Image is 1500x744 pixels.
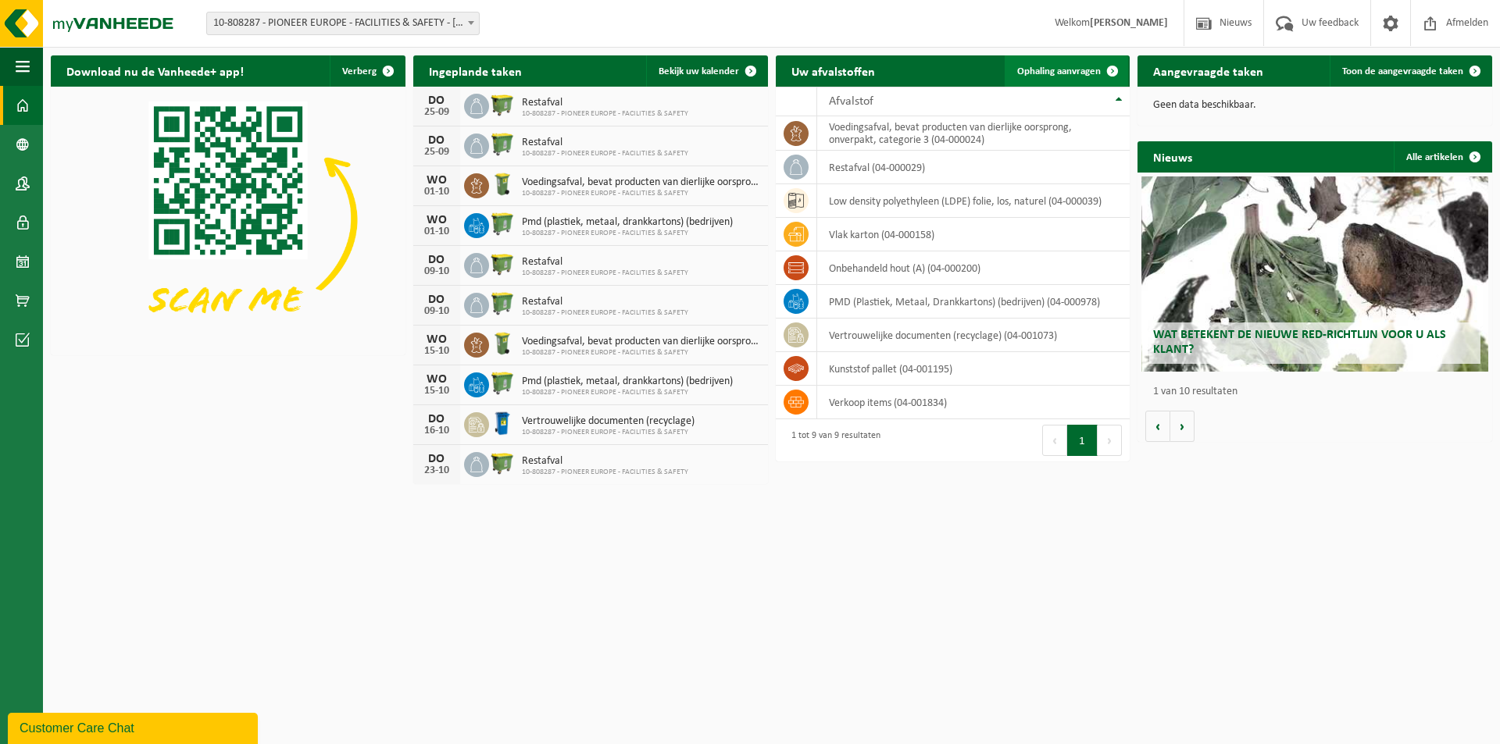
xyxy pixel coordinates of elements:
div: 01-10 [421,187,452,198]
img: WB-0770-HPE-GN-50 [489,370,516,397]
button: Verberg [330,55,404,87]
td: onbehandeld hout (A) (04-000200) [817,251,1130,285]
span: Vertrouwelijke documenten (recyclage) [522,415,695,428]
p: 1 van 10 resultaten [1153,386,1484,397]
h2: Nieuws [1137,141,1208,172]
td: verkoop items (04-001834) [817,386,1130,419]
span: Verberg [342,66,377,77]
img: Download de VHEPlus App [51,87,405,352]
span: Restafval [522,256,688,269]
span: Restafval [522,97,688,109]
span: 10-808287 - PIONEER EUROPE - FACILITIES & SAFETY [522,229,733,238]
span: Pmd (plastiek, metaal, drankkartons) (bedrijven) [522,376,733,388]
div: 09-10 [421,266,452,277]
td: voedingsafval, bevat producten van dierlijke oorsprong, onverpakt, categorie 3 (04-000024) [817,116,1130,151]
div: WO [421,373,452,386]
div: 1 tot 9 van 9 resultaten [784,423,880,457]
td: vlak karton (04-000158) [817,218,1130,251]
a: Wat betekent de nieuwe RED-richtlijn voor u als klant? [1141,176,1489,372]
span: Pmd (plastiek, metaal, drankkartons) (bedrijven) [522,216,733,229]
span: 10-808287 - PIONEER EUROPE - FACILITIES & SAFETY [522,269,688,278]
span: 10-808287 - PIONEER EUROPE - FACILITIES & SAFETY [522,348,760,358]
img: WB-0140-HPE-GN-50 [489,330,516,357]
div: 25-09 [421,107,452,118]
td: kunststof pallet (04-001195) [817,352,1130,386]
div: DO [421,294,452,306]
div: 25-09 [421,147,452,158]
a: Ophaling aanvragen [1005,55,1128,87]
p: Geen data beschikbaar. [1153,100,1477,111]
a: Toon de aangevraagde taken [1330,55,1491,87]
div: DO [421,134,452,147]
div: DO [421,94,452,107]
span: Ophaling aanvragen [1017,66,1101,77]
button: Next [1098,425,1122,456]
span: Restafval [522,137,688,149]
img: WB-0770-HPE-GN-50 [489,290,516,317]
td: vertrouwelijke documenten (recyclage) (04-001073) [817,319,1130,352]
img: WB-0240-HPE-BE-09 [489,410,516,436]
span: 10-808287 - PIONEER EUROPE - FACILITIES & SAFETY [522,428,695,437]
h2: Uw afvalstoffen [776,55,891,86]
img: WB-0770-HPE-GN-50 [489,211,516,237]
div: 15-10 [421,386,452,397]
div: 23-10 [421,465,452,476]
h2: Ingeplande taken [413,55,537,86]
div: 01-10 [421,226,452,237]
div: 16-10 [421,425,452,436]
span: Restafval [522,455,688,468]
td: low density polyethyleen (LDPE) folie, los, naturel (04-000039) [817,184,1130,218]
span: 10-808287 - PIONEER EUROPE - FACILITIES & SAFETY [522,189,760,198]
img: WB-0770-HPE-GN-50 [489,131,516,158]
div: WO [421,214,452,226]
span: Wat betekent de nieuwe RED-richtlijn voor u als klant? [1153,329,1446,356]
div: DO [421,453,452,465]
img: WB-1100-HPE-GN-50 [489,251,516,277]
span: Toon de aangevraagde taken [1342,66,1463,77]
td: PMD (Plastiek, Metaal, Drankkartons) (bedrijven) (04-000978) [817,285,1130,319]
span: Restafval [522,296,688,308]
div: DO [421,413,452,425]
button: Volgende [1170,411,1195,442]
span: Voedingsafval, bevat producten van dierlijke oorsprong, onverpakt, categorie 3 [522,176,760,189]
td: restafval (04-000029) [817,151,1130,184]
img: WB-1100-HPE-GN-50 [489,450,516,476]
div: 15-10 [421,346,452,357]
div: WO [421,174,452,187]
h2: Aangevraagde taken [1137,55,1279,86]
iframe: chat widget [8,710,261,744]
img: WB-0140-HPE-GN-50 [489,171,516,198]
span: 10-808287 - PIONEER EUROPE - FACILITIES & SAFETY - MELSELE [207,12,479,34]
span: 10-808287 - PIONEER EUROPE - FACILITIES & SAFETY [522,468,688,477]
img: WB-1100-HPE-GN-50 [489,91,516,118]
a: Alle artikelen [1394,141,1491,173]
span: 10-808287 - PIONEER EUROPE - FACILITIES & SAFETY [522,109,688,119]
span: 10-808287 - PIONEER EUROPE - FACILITIES & SAFETY - MELSELE [206,12,480,35]
button: Previous [1042,425,1067,456]
strong: [PERSON_NAME] [1090,17,1168,29]
span: Voedingsafval, bevat producten van dierlijke oorsprong, onverpakt, categorie 3 [522,336,760,348]
div: 09-10 [421,306,452,317]
h2: Download nu de Vanheede+ app! [51,55,259,86]
button: Vorige [1145,411,1170,442]
div: WO [421,333,452,346]
span: Bekijk uw kalender [659,66,739,77]
span: 10-808287 - PIONEER EUROPE - FACILITIES & SAFETY [522,388,733,397]
span: Afvalstof [829,95,873,108]
span: 10-808287 - PIONEER EUROPE - FACILITIES & SAFETY [522,149,688,158]
span: 10-808287 - PIONEER EUROPE - FACILITIES & SAFETY [522,308,688,318]
button: 1 [1067,425,1098,456]
div: DO [421,254,452,266]
a: Bekijk uw kalender [646,55,766,87]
